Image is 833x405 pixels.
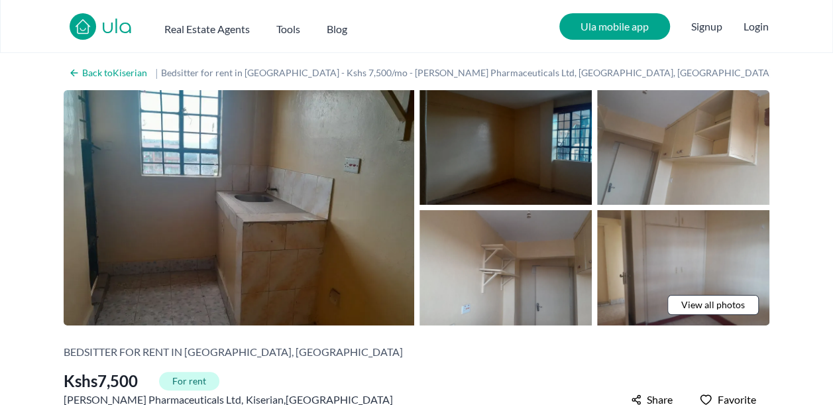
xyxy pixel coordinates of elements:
span: For rent [159,372,219,390]
a: View all photos [667,295,759,315]
button: Login [744,19,769,34]
a: Ula mobile app [559,13,670,40]
img: Bedsitter for rent in Kiserian - Kshs 7,500/mo - Jojo Pharmaceuticals Ltd, Magadi Road, Kiserian,... [64,90,414,325]
a: Back toKiserian [64,64,152,82]
img: Bedsitter for rent in Kiserian - Kshs 7,500/mo - Jojo Pharmaceuticals Ltd, Magadi Road, Kiserian,... [597,210,769,325]
h2: Real Estate Agents [164,21,250,37]
span: View all photos [681,298,745,312]
span: | [155,65,158,81]
nav: Main [164,16,374,37]
h2: Tools [276,21,300,37]
span: Kshs 7,500 [64,371,138,392]
a: ula [101,16,133,40]
button: Real Estate Agents [164,16,250,37]
img: Bedsitter for rent in Kiserian - Kshs 7,500/mo - Jojo Pharmaceuticals Ltd, Magadi Road, Kiserian,... [597,90,769,205]
a: Blog [327,16,347,37]
img: Bedsitter for rent in Kiserian - Kshs 7,500/mo - Jojo Pharmaceuticals Ltd, Magadi Road, Kiserian,... [419,90,592,205]
button: Tools [276,16,300,37]
h1: Bedsitter for rent in [GEOGRAPHIC_DATA] - Kshs 7,500/mo - [PERSON_NAME] Pharmaceuticals Ltd, [GEO... [161,66,785,80]
img: Bedsitter for rent in Kiserian - Kshs 7,500/mo - Jojo Pharmaceuticals Ltd, Magadi Road, Kiserian,... [419,210,592,325]
h2: Blog [327,21,347,37]
h2: Back to Kiserian [82,66,147,80]
span: Signup [691,13,722,40]
h2: Bedsitter for rent in [GEOGRAPHIC_DATA], [GEOGRAPHIC_DATA] [64,344,403,360]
